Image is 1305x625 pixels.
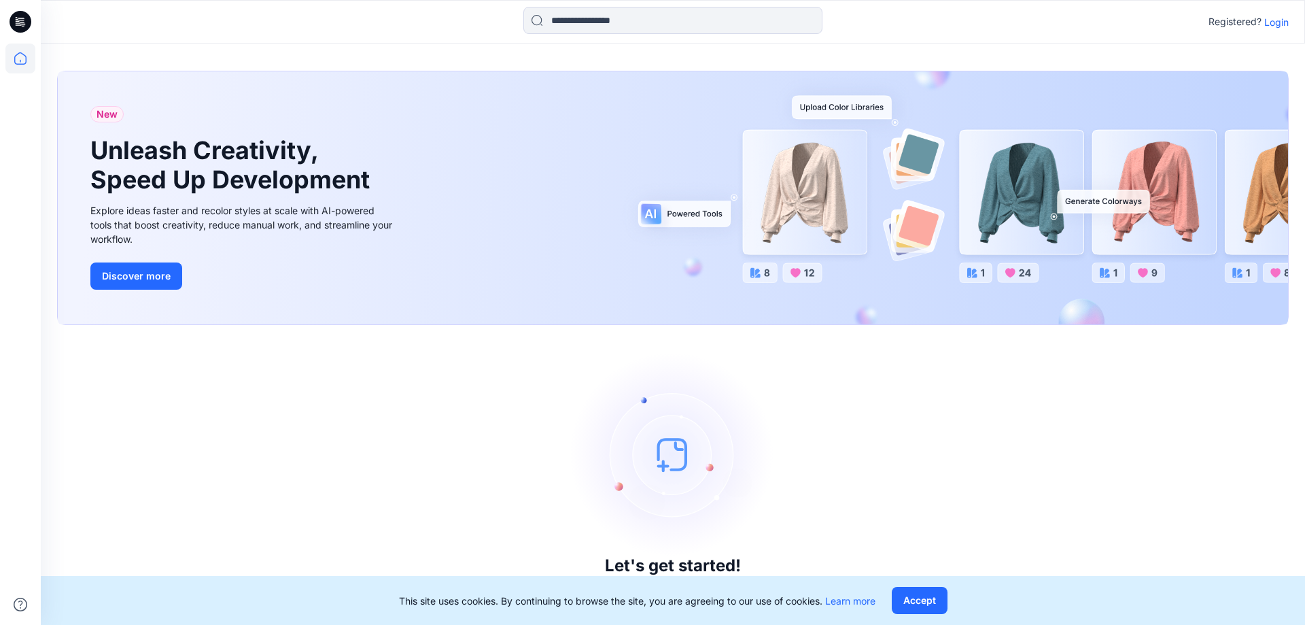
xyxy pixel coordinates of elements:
div: Explore ideas faster and recolor styles at scale with AI-powered tools that boost creativity, red... [90,203,396,246]
img: empty-state-image.svg [571,352,775,556]
a: Discover more [90,263,396,290]
a: Learn more [825,595,875,607]
p: Registered? [1208,14,1261,30]
span: New [97,106,118,122]
h3: Let's get started! [605,556,741,575]
button: Discover more [90,263,182,290]
p: Login [1264,15,1289,29]
h1: Unleash Creativity, Speed Up Development [90,136,376,195]
p: This site uses cookies. By continuing to browse the site, you are agreeing to our use of cookies. [399,594,875,608]
button: Accept [892,587,947,614]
